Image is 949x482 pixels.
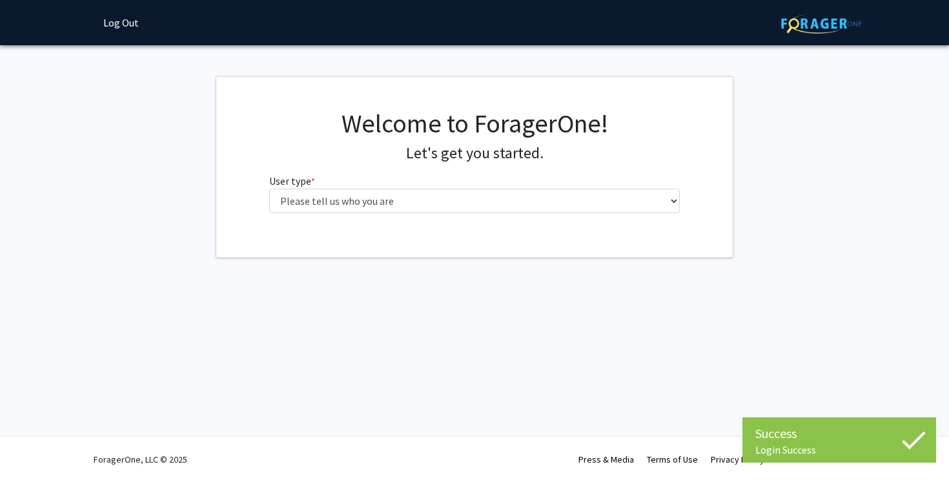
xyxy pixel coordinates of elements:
[755,443,923,456] div: Login Success
[269,108,680,139] h1: Welcome to ForagerOne!
[269,173,315,189] label: User type
[781,14,862,34] img: ForagerOne Logo
[711,454,764,465] a: Privacy Policy
[269,144,680,163] h4: Let's get you started.
[755,424,923,443] div: Success
[578,454,634,465] a: Press & Media
[94,437,187,482] div: ForagerOne, LLC © 2025
[647,454,698,465] a: Terms of Use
